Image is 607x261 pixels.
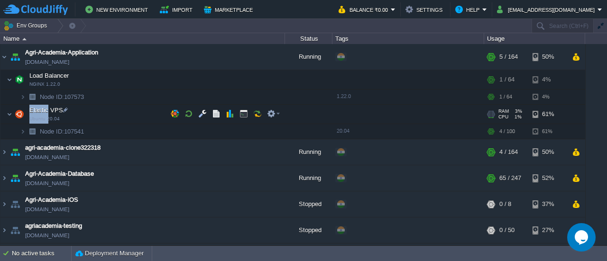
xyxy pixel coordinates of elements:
img: AMDAwAAAACH5BAEAAAAALAAAAAABAAEAAAICRAEAOw== [7,105,12,124]
iframe: chat widget [567,223,598,252]
a: Agri-Academia-Database [25,169,94,179]
img: AMDAwAAAACH5BAEAAAAALAAAAAABAAEAAAICRAEAOw== [20,90,26,104]
img: AMDAwAAAACH5BAEAAAAALAAAAAABAAEAAAICRAEAOw== [0,44,8,70]
div: No active tasks [12,246,71,261]
div: 61% [533,124,563,139]
div: Running [285,44,332,70]
div: 1 / 64 [499,70,515,89]
div: 0 / 8 [499,191,511,217]
a: Node ID:107541 [39,127,85,135]
span: [DOMAIN_NAME] [25,205,69,214]
button: Balance ₹0.00 [339,4,391,15]
span: 1.22.0 [337,93,351,99]
span: RAM [498,108,509,114]
div: 4 / 100 [499,124,515,139]
button: New Environment [85,4,151,15]
button: Deployment Manager [75,249,144,258]
a: Node ID:107573 [39,93,85,101]
span: Load Balancer [28,72,70,80]
span: 20.04 [337,128,349,134]
div: 37% [533,191,563,217]
div: 50% [533,139,563,165]
img: AMDAwAAAACH5BAEAAAAALAAAAAABAAEAAAICRAEAOw== [20,124,26,139]
span: CPU [498,114,508,120]
div: 4% [533,90,563,104]
span: 3% [513,108,522,114]
img: AMDAwAAAACH5BAEAAAAALAAAAAABAAEAAAICRAEAOw== [13,105,26,124]
div: 1 / 64 [499,90,512,104]
div: Tags [333,33,484,44]
span: NGINX 1.22.0 [29,81,60,87]
span: Node ID: [40,93,64,100]
div: Usage [485,33,585,44]
img: AMDAwAAAACH5BAEAAAAALAAAAAABAAEAAAICRAEAOw== [13,70,26,89]
span: Node ID: [40,128,64,135]
a: Elastic VPSUbuntu 20.04 [28,107,64,114]
div: 5 / 164 [499,44,518,70]
a: [DOMAIN_NAME] [25,153,69,162]
button: Env Groups [3,19,50,32]
img: AMDAwAAAACH5BAEAAAAALAAAAAABAAEAAAICRAEAOw== [0,165,8,191]
button: Settings [405,4,445,15]
img: CloudJiffy [3,4,68,16]
img: AMDAwAAAACH5BAEAAAAALAAAAAABAAEAAAICRAEAOw== [26,90,39,104]
div: 4% [533,70,563,89]
a: Agri-Academia-Application [25,48,98,57]
div: 50% [533,44,563,70]
div: Stopped [285,217,332,243]
img: AMDAwAAAACH5BAEAAAAALAAAAAABAAEAAAICRAEAOw== [0,217,8,243]
a: Agri-Academia-iOS [25,195,78,205]
a: agriacademia-testing [25,221,82,231]
div: 52% [533,165,563,191]
div: 27% [533,217,563,243]
span: Ubuntu 20.04 [29,116,60,122]
img: AMDAwAAAACH5BAEAAAAALAAAAAABAAEAAAICRAEAOw== [0,139,8,165]
a: [DOMAIN_NAME] [25,179,69,188]
img: AMDAwAAAACH5BAEAAAAALAAAAAABAAEAAAICRAEAOw== [9,44,22,70]
div: 61% [533,105,563,124]
div: Status [285,33,332,44]
img: AMDAwAAAACH5BAEAAAAALAAAAAABAAEAAAICRAEAOw== [9,139,22,165]
div: 0 / 50 [499,217,515,243]
img: AMDAwAAAACH5BAEAAAAALAAAAAABAAEAAAICRAEAOw== [0,191,8,217]
div: 65 / 247 [499,165,521,191]
img: AMDAwAAAACH5BAEAAAAALAAAAAABAAEAAAICRAEAOw== [26,124,39,139]
button: Help [455,4,482,15]
img: AMDAwAAAACH5BAEAAAAALAAAAAABAAEAAAICRAEAOw== [9,191,22,217]
button: Marketplace [204,4,256,15]
div: Running [285,139,332,165]
span: 107573 [39,93,85,101]
span: 1% [512,114,522,120]
button: Import [160,4,195,15]
div: Running [285,165,332,191]
img: AMDAwAAAACH5BAEAAAAALAAAAAABAAEAAAICRAEAOw== [7,70,12,89]
img: AMDAwAAAACH5BAEAAAAALAAAAAABAAEAAAICRAEAOw== [22,38,27,40]
div: 4 / 164 [499,139,518,165]
a: agri-academia-clone322318 [25,143,101,153]
a: [DOMAIN_NAME] [25,57,69,67]
div: Stopped [285,191,332,217]
img: AMDAwAAAACH5BAEAAAAALAAAAAABAAEAAAICRAEAOw== [9,165,22,191]
img: AMDAwAAAACH5BAEAAAAALAAAAAABAAEAAAICRAEAOw== [9,217,22,243]
button: [EMAIL_ADDRESS][DOMAIN_NAME] [497,4,598,15]
div: Name [1,33,285,44]
a: [DOMAIN_NAME] [25,231,69,240]
a: Load BalancerNGINX 1.22.0 [28,72,70,79]
span: 107541 [39,127,85,135]
span: Elastic VPS [28,106,64,114]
